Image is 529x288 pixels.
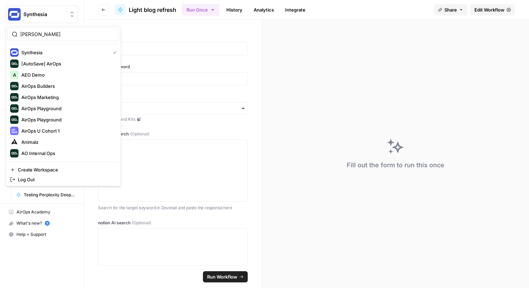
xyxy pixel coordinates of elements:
text: 5 [46,222,48,225]
img: AirOps U Cohort 1 Logo [10,127,19,135]
a: Create Workspace [7,165,119,175]
button: Share [434,4,467,15]
input: Search Workspaces [20,31,115,38]
img: AirOps Marketing Logo [10,93,19,101]
span: AirOps Marketing [21,94,114,101]
button: Run Once [182,4,219,16]
span: Log Out [18,176,114,183]
img: AirOps Builders Logo [10,82,19,90]
a: Manage Brand Kits [98,116,248,122]
span: Run Workflow [207,273,237,280]
label: dovetail search [98,131,248,137]
span: AirOps U Cohort 1 [21,127,114,134]
span: (Optional) [130,131,149,137]
span: Synthesia [23,11,66,18]
button: What's new? 5 [6,218,78,229]
label: notion AI search [98,220,248,226]
span: Help + Support [16,231,75,238]
p: Search for the target keyword in Dovetail and paste the response here [98,204,248,211]
a: Analytics [249,4,278,15]
img: [AutoSave] AirOps Logo [10,59,19,68]
a: Integrate [281,4,310,15]
span: Share [444,6,457,13]
div: Fill out the form to run this once [347,160,444,170]
span: [AutoSave] AirOps [21,60,114,67]
span: A [13,71,16,78]
a: AirOps Academy [6,206,78,218]
img: AirOps Playground Logo [10,115,19,124]
label: Brand kit [98,94,248,100]
span: AO Internal Ops [21,150,114,157]
button: Run Workflow [203,271,248,282]
a: Edit Workflow [470,4,515,15]
span: AirOps Playground [21,105,114,112]
span: (Optional) [132,220,151,226]
a: Light blog refresh [115,4,176,15]
span: Animalz [21,139,114,146]
span: Create Workspace [18,166,114,173]
img: Synthesia Logo [8,8,21,21]
span: Edit Workflow [474,6,505,13]
span: AirOps Playground [21,116,114,123]
div: What's new? [6,218,78,229]
span: Testing Perplexity Deep Research [24,192,75,198]
span: Synthesia [21,49,107,56]
label: URL [98,34,248,40]
button: Workspace: Synthesia [6,6,78,23]
span: AirOps Builders [21,83,114,90]
a: 5 [45,221,50,226]
img: AirOps Playground Logo [10,104,19,113]
button: Help + Support [6,229,78,240]
span: AEO Demo [21,71,114,78]
img: AO Internal Ops Logo [10,149,19,157]
img: Animalz Logo [10,138,19,146]
span: Light blog refresh [129,6,176,14]
span: AirOps Academy [16,209,75,215]
a: Testing Perplexity Deep Research [13,189,78,201]
a: Log Out [7,175,119,184]
img: Synthesia Logo [10,48,19,57]
div: Workspace: Synthesia [6,26,121,186]
a: History [222,4,247,15]
label: Target keyword [98,64,248,70]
